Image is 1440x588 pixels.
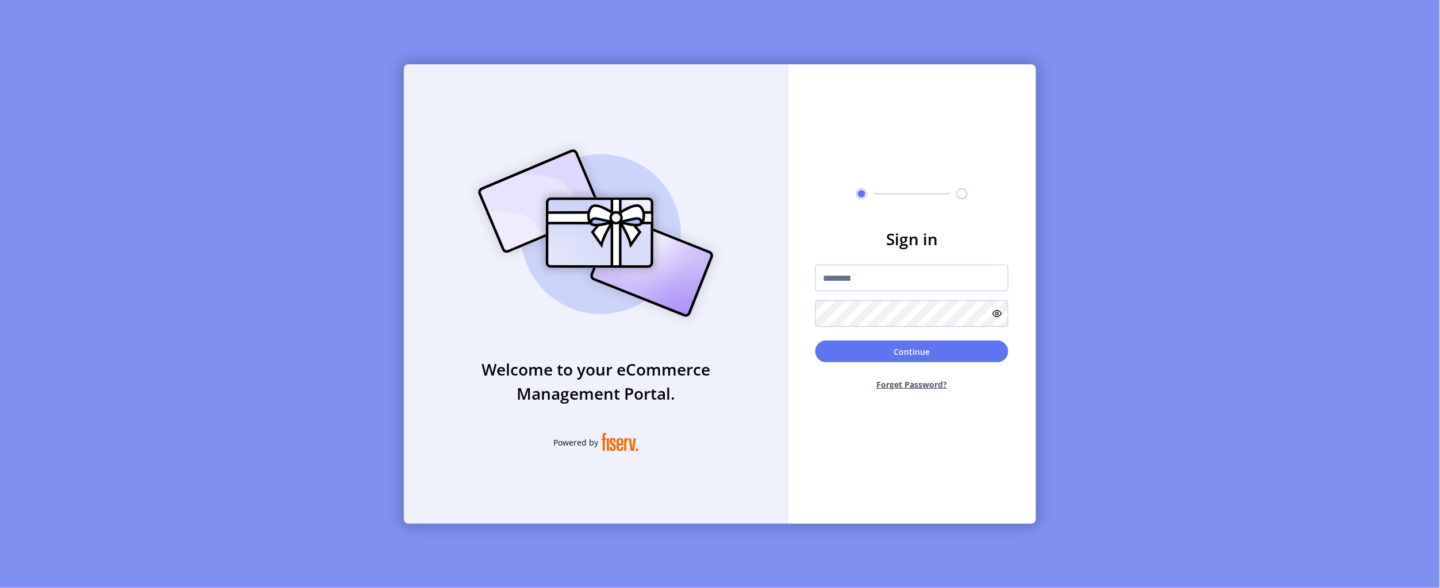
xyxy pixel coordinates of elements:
h3: Welcome to your eCommerce Management Portal. [404,357,788,405]
button: Continue [815,341,1008,362]
img: card_Illustration.svg [461,137,731,330]
button: Forget Password? [815,369,1008,400]
h3: Sign in [815,227,1008,251]
span: Powered by [553,436,598,448]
